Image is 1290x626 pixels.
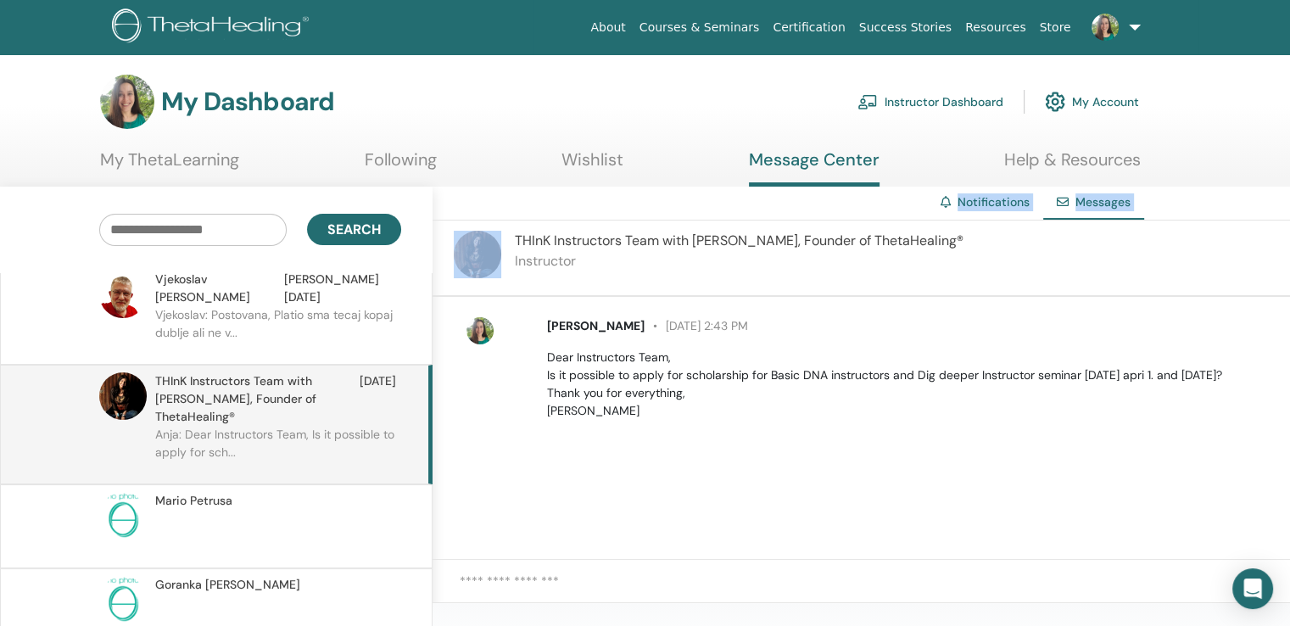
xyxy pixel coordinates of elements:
span: [DATE] [360,372,396,426]
span: Messages [1075,194,1131,210]
a: Message Center [749,149,880,187]
img: cog.svg [1045,87,1065,116]
span: Goranka [PERSON_NAME] [155,576,300,594]
span: [PERSON_NAME][DATE] [284,271,396,306]
span: THInK Instructors Team with [PERSON_NAME], Founder of ThetaHealing® [155,372,360,426]
span: [DATE] 2:43 PM [645,318,748,333]
p: Anja: Dear Instructors Team, Is it possible to apply for sch... [155,426,401,477]
span: Search [327,221,381,238]
a: Instructor Dashboard [857,83,1003,120]
span: Vjekoslav [PERSON_NAME] [155,271,284,306]
img: no-photo.png [99,576,147,623]
a: My Account [1045,83,1139,120]
span: THInK Instructors Team with [PERSON_NAME], Founder of ThetaHealing® [515,232,963,249]
a: Notifications [958,194,1030,210]
a: Success Stories [852,12,958,43]
a: Resources [958,12,1033,43]
img: default.jpg [466,317,494,344]
img: default.jpg [99,372,147,420]
img: chalkboard-teacher.svg [857,94,878,109]
img: default.jpg [454,231,501,278]
a: Courses & Seminars [633,12,767,43]
h3: My Dashboard [161,87,334,117]
img: default.jpg [1092,14,1119,41]
span: Mario Petrusa [155,492,232,510]
a: Help & Resources [1004,149,1141,182]
img: no-photo.png [99,492,147,539]
img: logo.png [112,8,315,47]
a: Following [365,149,437,182]
p: Dear Instructors Team, Is it possible to apply for scholarship for Basic DNA instructors and Dig ... [547,349,1270,420]
p: Instructor [515,251,963,271]
a: About [584,12,632,43]
button: Search [307,214,401,245]
a: Wishlist [561,149,623,182]
span: [PERSON_NAME] [547,318,645,333]
img: default.jpg [100,75,154,129]
p: Vjekoslav: Postovana, Platio sma tecaj kopaj dublje ali ne v... [155,306,401,357]
div: Open Intercom Messenger [1232,568,1273,609]
a: Store [1033,12,1078,43]
a: My ThetaLearning [100,149,239,182]
img: default.jpg [99,271,147,318]
a: Certification [766,12,852,43]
